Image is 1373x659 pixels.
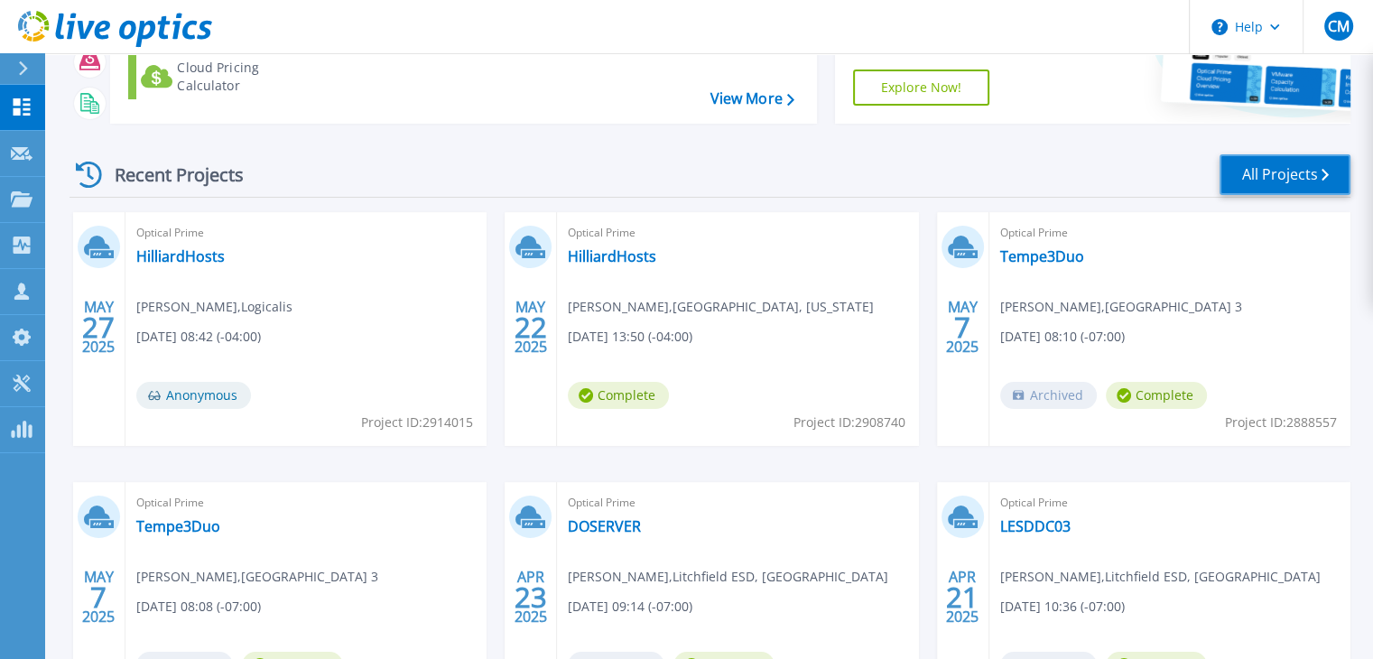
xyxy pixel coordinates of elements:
span: Optical Prime [568,493,907,513]
span: [PERSON_NAME] , Litchfield ESD, [GEOGRAPHIC_DATA] [1000,567,1321,587]
a: DOSERVER [568,517,641,535]
div: MAY 2025 [81,564,116,630]
span: Anonymous [136,382,251,409]
span: Optical Prime [136,223,476,243]
span: [DATE] 10:36 (-07:00) [1000,597,1125,617]
div: APR 2025 [514,564,548,630]
span: 23 [515,589,547,605]
span: Archived [1000,382,1097,409]
span: Optical Prime [136,493,476,513]
span: Project ID: 2908740 [793,413,905,432]
span: 27 [82,320,115,335]
span: [PERSON_NAME] , Logicalis [136,297,292,317]
a: LESDDC03 [1000,517,1071,535]
span: 21 [946,589,979,605]
div: APR 2025 [945,564,979,630]
span: Optical Prime [1000,223,1340,243]
span: [DATE] 08:10 (-07:00) [1000,327,1125,347]
a: All Projects [1220,154,1350,195]
span: Optical Prime [568,223,907,243]
a: Cloud Pricing Calculator [128,54,329,99]
span: [DATE] 09:14 (-07:00) [568,597,692,617]
span: [PERSON_NAME] , Litchfield ESD, [GEOGRAPHIC_DATA] [568,567,888,587]
span: Complete [1106,382,1207,409]
span: Project ID: 2888557 [1225,413,1337,432]
div: MAY 2025 [514,294,548,360]
span: [PERSON_NAME] , [GEOGRAPHIC_DATA] 3 [136,567,378,587]
span: [PERSON_NAME] , [GEOGRAPHIC_DATA], [US_STATE] [568,297,874,317]
a: HilliardHosts [136,247,225,265]
span: [PERSON_NAME] , [GEOGRAPHIC_DATA] 3 [1000,297,1242,317]
span: 7 [90,589,107,605]
div: MAY 2025 [945,294,979,360]
span: CM [1327,19,1349,33]
div: MAY 2025 [81,294,116,360]
span: [DATE] 08:42 (-04:00) [136,327,261,347]
span: [DATE] 13:50 (-04:00) [568,327,692,347]
span: Optical Prime [1000,493,1340,513]
a: HilliardHosts [568,247,656,265]
a: Explore Now! [853,70,990,106]
span: Complete [568,382,669,409]
span: 22 [515,320,547,335]
a: Tempe3Duo [136,517,220,535]
div: Cloud Pricing Calculator [177,59,321,95]
span: [DATE] 08:08 (-07:00) [136,597,261,617]
a: Tempe3Duo [1000,247,1084,265]
span: 7 [954,320,970,335]
a: View More [710,90,793,107]
span: Project ID: 2914015 [361,413,473,432]
div: Recent Projects [70,153,268,197]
